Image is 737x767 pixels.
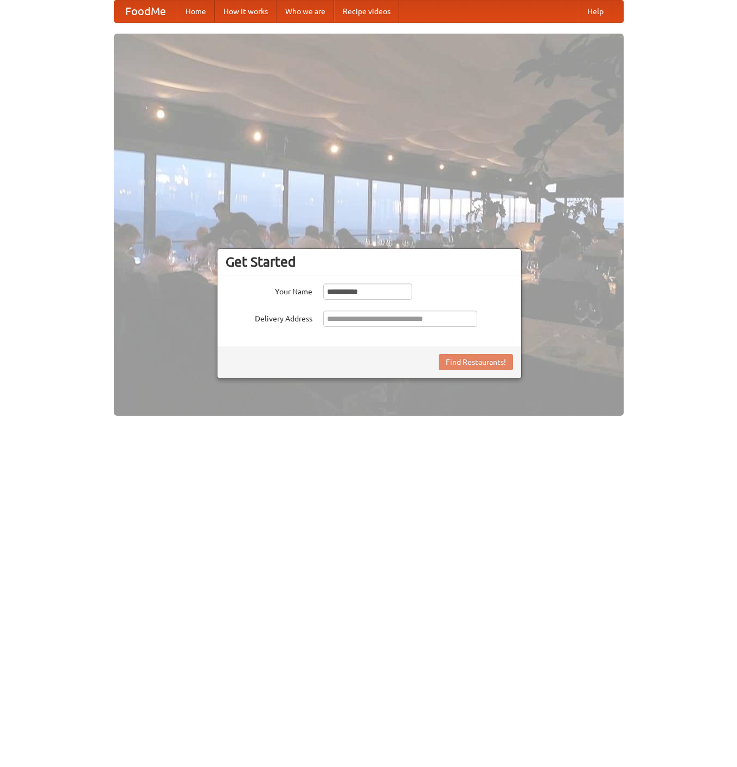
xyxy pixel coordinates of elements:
[579,1,612,22] a: Help
[177,1,215,22] a: Home
[226,283,312,297] label: Your Name
[114,1,177,22] a: FoodMe
[226,311,312,324] label: Delivery Address
[277,1,334,22] a: Who we are
[226,254,513,270] h3: Get Started
[334,1,399,22] a: Recipe videos
[439,354,513,370] button: Find Restaurants!
[215,1,277,22] a: How it works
